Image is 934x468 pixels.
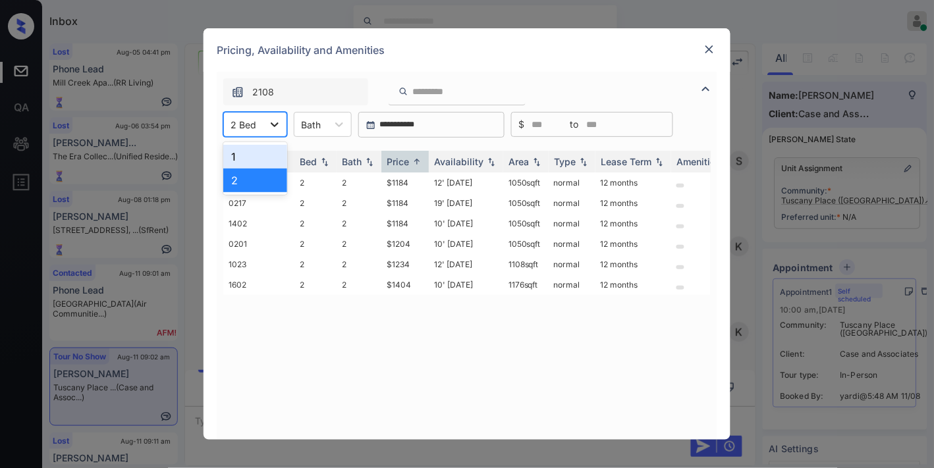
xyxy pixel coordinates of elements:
[549,213,595,234] td: normal
[503,234,549,254] td: 1050 sqft
[549,234,595,254] td: normal
[381,234,429,254] td: $1204
[595,254,671,274] td: 12 months
[653,157,666,167] img: sorting
[223,254,294,274] td: 1023
[381,254,429,274] td: $1234
[549,254,595,274] td: normal
[503,254,549,274] td: 1108 sqft
[223,193,294,213] td: 0217
[337,234,381,254] td: 2
[503,213,549,234] td: 1050 sqft
[294,193,337,213] td: 2
[294,254,337,274] td: 2
[503,274,549,295] td: 1176 sqft
[300,156,317,167] div: Bed
[337,213,381,234] td: 2
[429,254,503,274] td: 12' [DATE]
[294,234,337,254] td: 2
[387,156,409,167] div: Price
[549,193,595,213] td: normal
[223,169,287,192] div: 2
[204,28,730,72] div: Pricing, Availability and Amenities
[231,86,244,99] img: icon-zuma
[223,213,294,234] td: 1402
[577,157,590,167] img: sorting
[698,81,714,97] img: icon-zuma
[381,193,429,213] td: $1184
[410,157,424,167] img: sorting
[601,156,651,167] div: Lease Term
[595,193,671,213] td: 12 months
[485,157,498,167] img: sorting
[530,157,543,167] img: sorting
[518,117,524,132] span: $
[503,193,549,213] td: 1050 sqft
[554,156,576,167] div: Type
[337,254,381,274] td: 2
[337,172,381,193] td: 2
[294,172,337,193] td: 2
[294,213,337,234] td: 2
[703,43,716,56] img: close
[595,172,671,193] td: 12 months
[381,213,429,234] td: $1184
[337,274,381,295] td: 2
[595,234,671,254] td: 12 months
[549,274,595,295] td: normal
[223,234,294,254] td: 0201
[595,213,671,234] td: 12 months
[398,86,408,97] img: icon-zuma
[429,274,503,295] td: 10' [DATE]
[429,193,503,213] td: 19' [DATE]
[252,85,274,99] span: 2108
[549,172,595,193] td: normal
[381,172,429,193] td: $1184
[337,193,381,213] td: 2
[676,156,721,167] div: Amenities
[318,157,331,167] img: sorting
[429,172,503,193] td: 12' [DATE]
[429,234,503,254] td: 10' [DATE]
[223,274,294,295] td: 1602
[429,213,503,234] td: 10' [DATE]
[363,157,376,167] img: sorting
[570,117,579,132] span: to
[223,145,287,169] div: 1
[294,274,337,295] td: 2
[342,156,362,167] div: Bath
[508,156,529,167] div: Area
[595,274,671,295] td: 12 months
[434,156,483,167] div: Availability
[503,172,549,193] td: 1050 sqft
[381,274,429,295] td: $1404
